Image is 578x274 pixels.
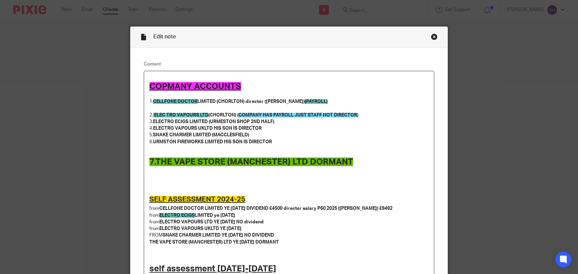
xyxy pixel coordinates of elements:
u: self assessment [DATE]-[DATE] [149,264,276,273]
p: from [149,219,429,225]
strong: CELLFONE DOCTOR LIMITED YE [DATE] DIVIDEND £4500 director salary P60 2025 ([PERSON_NAME]) £9492 [159,206,393,211]
strong: SNAKE CHARMER LIMITED YE [DATE] NO DIVIDEND [163,233,274,238]
strong: ELECTRO VAPOURS UKLTD YE [DATE] [159,226,241,231]
p: FROM [149,232,429,239]
span: Edit note [153,34,176,39]
div: Close this dialog window [431,33,438,40]
span: COPMANY ACCOUNTS [149,82,241,91]
strong: LIMITED (CHORLTON) director ([PERSON_NAME]) [153,99,328,104]
strong: (CHORLTON) ( ) [154,113,358,117]
strong: LIMITED ye [DATE] [159,213,235,218]
p: 4. [149,125,429,132]
p: from [149,212,429,219]
label: Content [144,61,435,68]
p: 3. [149,118,429,125]
span: SELF ASSESSMENT 2024-25 [149,196,245,203]
span: (PAYROLL) [305,99,328,104]
span: ELEC TRO VAPOURS LTD [154,113,208,117]
strong: SNAKE CHARMER LIMITED (MACCLESFIELD) [153,133,249,137]
span: 7.THE VAPE STORE (MANCHESTER) LTD DORMANT [149,158,353,166]
strong: URMSTON FIREWORKS LIMITED HIS SON IS DIRECTOR [153,140,272,144]
span: COMPANY HAS PAYROLL JUST STAFF NOT DIRECTOR [238,113,357,117]
span: CELLFONE DOCTOR [153,99,197,104]
p: 2. [149,112,429,118]
p: 6. [149,139,429,145]
p: 1. [149,98,429,105]
p: 5. [149,132,429,138]
strong: ELECTRO VAPOURS LTD YE [DATE] NO dividend [159,220,264,224]
span: ELECTRO ECIGS [159,213,195,218]
strong: ELECTRO ECIGS LIMITED (URMESTON SHOP 2ND HALF) [153,119,274,124]
p: from [149,225,429,232]
strong: THE VAPE STORE (MANCHESTER) LTD YE [DATE] DORMANT [149,240,279,245]
strong: ELECTRO VAPOURS UKLTD HIS SON IS DIRECTOR [153,126,262,131]
p: from [149,205,429,212]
